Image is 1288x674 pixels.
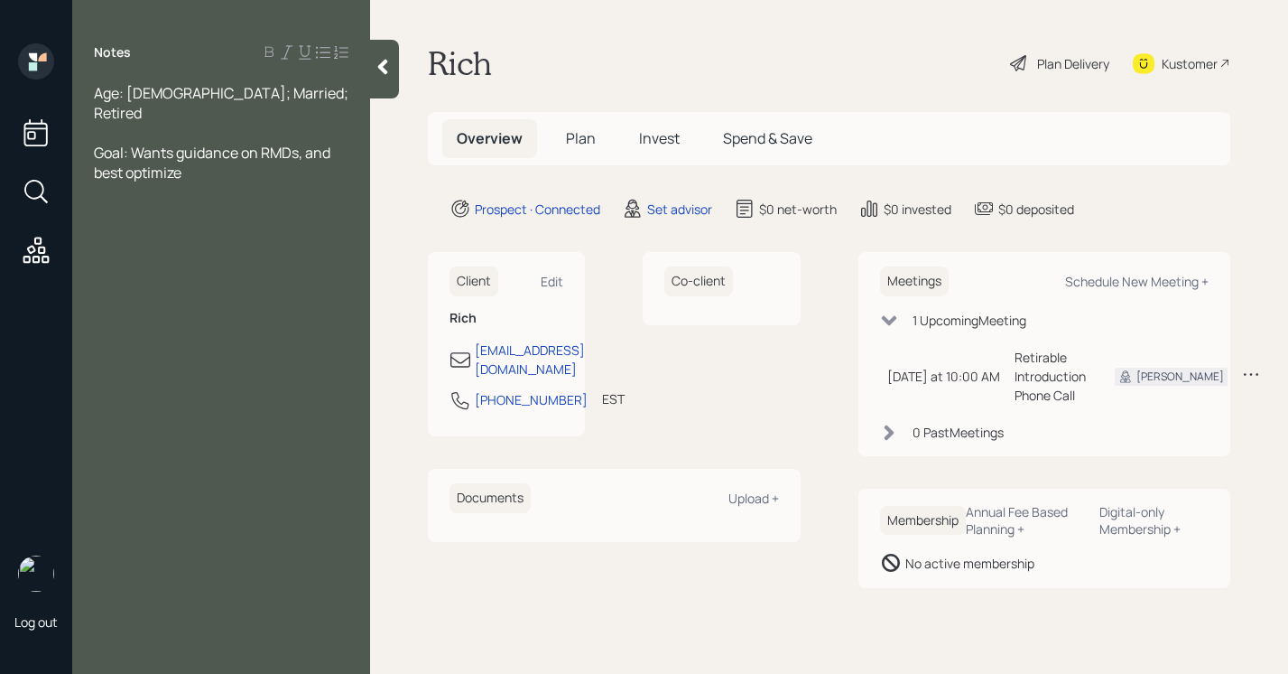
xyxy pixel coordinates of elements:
div: 1 Upcoming Meeting [913,311,1026,330]
h6: Rich [449,311,563,326]
div: Retirable Introduction Phone Call [1015,348,1086,405]
h6: Meetings [880,267,949,296]
span: Overview [457,128,523,148]
h6: Client [449,267,498,296]
div: 0 Past Meeting s [913,423,1004,442]
div: Annual Fee Based Planning + [966,503,1086,538]
div: Log out [14,613,58,631]
span: Age: [DEMOGRAPHIC_DATA]; Married; Retired [94,83,351,123]
div: Kustomer [1162,54,1218,73]
span: Invest [639,128,680,148]
img: retirable_logo.png [18,556,54,592]
span: Goal: Wants guidance on RMDs, and best optimize [94,143,333,183]
div: [EMAIL_ADDRESS][DOMAIN_NAME] [475,341,585,379]
div: Schedule New Meeting + [1065,273,1209,290]
div: EST [602,389,625,408]
div: Digital-only Membership + [1099,503,1209,538]
div: [DATE] at 10:00 AM [887,367,1000,386]
span: Spend & Save [723,128,812,148]
label: Notes [94,43,131,61]
span: Plan [566,128,596,148]
h6: Membership [880,506,966,536]
div: $0 invested [884,200,951,219]
div: Edit [541,273,563,290]
div: $0 deposited [998,200,1074,219]
h6: Co-client [664,267,733,296]
div: Prospect · Connected [475,200,600,219]
div: Plan Delivery [1037,54,1109,73]
h6: Documents [449,483,531,513]
div: $0 net-worth [759,200,837,219]
h1: Rich [428,43,492,83]
div: Set advisor [647,200,712,219]
div: [PERSON_NAME] [1136,369,1224,385]
div: No active membership [905,554,1034,573]
div: Upload + [728,490,779,507]
div: [PHONE_NUMBER] [475,390,588,409]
